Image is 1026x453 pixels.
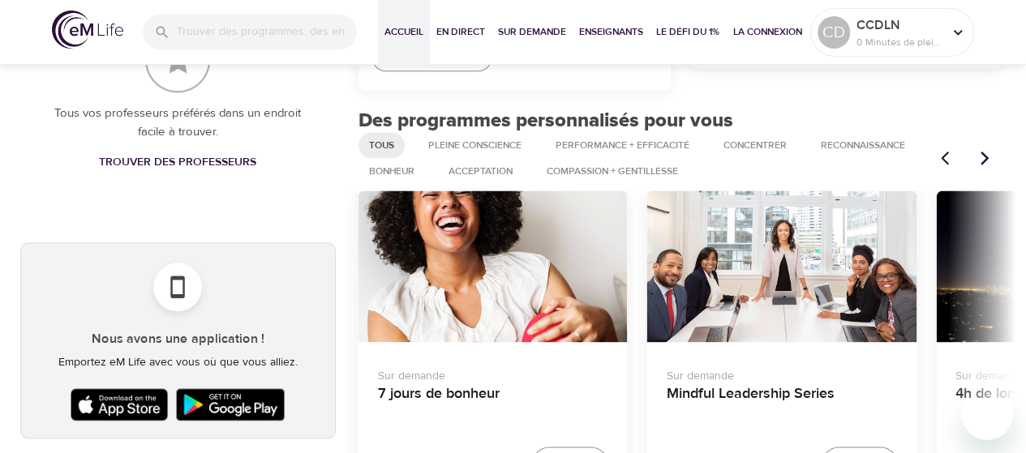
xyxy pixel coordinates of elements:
a: Trouver des professeurs [92,147,263,177]
h4: Mindful Leadership Series [667,385,897,424]
div: Performance + efficacité [545,132,700,158]
img: logo [52,11,123,49]
div: pleine conscience [418,132,532,158]
div: Tous [358,132,405,158]
span: Tous [359,139,404,152]
h4: 7 jours de bonheur [378,385,608,424]
p: Emportez eM Life avec vous où que vous alliez. [34,354,322,371]
span: En direct [436,24,485,41]
div: Concentrer [713,132,797,158]
span: Accueil [384,24,423,41]
span: Acceptation [439,165,522,178]
span: Reconnaissance [811,139,915,152]
div: Reconnaissance [810,132,916,158]
h2: Des programmes personnalisés pour vous [358,109,1003,133]
span: Enseignants [579,24,643,41]
p: Sur demande [378,361,608,385]
img: Apple App Store [67,384,172,425]
span: Trouver des professeurs [99,152,256,173]
div: Bonheur [358,158,425,184]
span: La Connexion [733,24,802,41]
iframe: Bouton de lancement de la fenêtre de messagerie [961,388,1013,440]
p: 0 Minutes de pleine conscience [856,35,942,49]
button: Articles précédents [967,140,1002,176]
span: Sur demande [498,24,566,41]
button: 7 jours de bonheur [358,190,628,342]
h5: Nous avons une application ! [34,331,322,348]
button: Mindful Leadership Series [647,190,917,342]
p: Sur demande [667,361,897,385]
button: Articles suivants [931,140,967,176]
span: Compassion + gentillesse [537,165,688,178]
p: CCDLN [856,15,942,35]
span: Le défi du 1% [656,24,720,41]
div: Compassion + gentillesse [536,158,689,184]
div: Acceptation [438,158,523,184]
p: Tous vos professeurs préférés dans un endroit facile à trouver. [53,105,303,141]
span: Concentrer [714,139,796,152]
span: pleine conscience [419,139,531,152]
div: CD [818,16,850,49]
img: Google Play Store [172,384,289,425]
span: Bonheur [359,165,424,178]
span: Performance + efficacité [546,139,699,152]
input: Trouver des programmes, des enseignants, etc... [177,15,357,49]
